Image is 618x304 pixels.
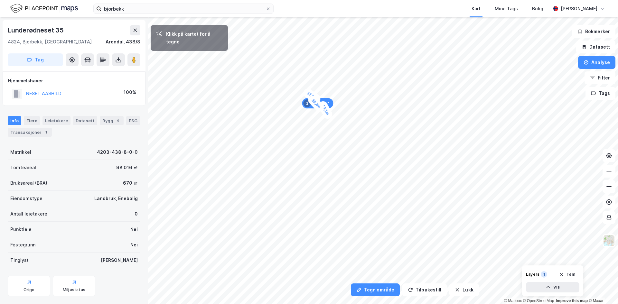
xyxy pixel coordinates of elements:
div: Leietakere [42,116,70,125]
a: OpenStreetMap [523,299,554,303]
div: Mine Tags [495,5,518,13]
button: Datasett [576,41,615,53]
a: Mapbox [504,299,522,303]
div: 4203-438-8-0-0 [97,148,138,156]
button: Tegn område [351,283,400,296]
div: [PERSON_NAME] [101,256,138,264]
button: Filter [585,71,615,84]
div: Klikk på kartet for å tegne [166,30,223,46]
div: [PERSON_NAME] [561,5,597,13]
button: Analyse [578,56,615,69]
button: Tilbakestill [402,283,447,296]
button: Lukk [449,283,479,296]
div: 670 ㎡ [123,179,138,187]
div: Bygg [100,116,124,125]
img: Z [603,235,615,247]
div: Eiendomstype [10,195,42,202]
div: 100% [124,88,136,96]
div: Lunderødneset 35 [8,25,65,35]
div: 0 [135,210,138,218]
div: Landbruk, Enebolig [94,195,138,202]
input: Søk på adresse, matrikkel, gårdeiere, leietakere eller personer [101,4,266,14]
div: Layers [526,272,539,277]
button: Tags [585,87,615,100]
div: Punktleie [10,226,32,233]
div: Miljøstatus [63,287,85,292]
div: Antall leietakere [10,210,47,218]
div: 4 [115,117,121,124]
div: 1 [43,129,49,135]
div: Map marker [317,100,334,120]
div: Bolig [532,5,543,13]
div: 1 [541,271,547,278]
div: 1 [303,99,311,107]
div: Hjemmelshaver [8,77,140,85]
img: logo.f888ab2527a4732fd821a326f86c7f29.svg [10,3,78,14]
div: 98 016 ㎡ [116,164,138,171]
iframe: Chat Widget [586,273,618,304]
div: Origo [23,287,35,292]
button: Vis [526,282,579,292]
div: Map marker [302,98,333,108]
button: Tag [8,53,63,66]
div: Tinglyst [10,256,29,264]
div: Nei [130,241,138,249]
button: Tøm [555,269,579,280]
div: ESG [126,116,140,125]
div: 4824, Bjorbekk, [GEOGRAPHIC_DATA] [8,38,92,46]
div: Matrikkel [10,148,31,156]
div: Tomteareal [10,164,36,171]
div: Bruksareal (BRA) [10,179,47,187]
div: Arendal, 438/8 [106,38,140,46]
div: Map marker [306,94,326,113]
div: Kart [472,5,481,13]
div: Festegrunn [10,241,35,249]
div: Info [8,116,21,125]
div: Transaksjoner [8,128,52,137]
a: Improve this map [556,299,588,303]
div: Nei [130,226,138,233]
div: Datasett [73,116,97,125]
div: Eiere [24,116,40,125]
button: Bokmerker [572,25,615,38]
